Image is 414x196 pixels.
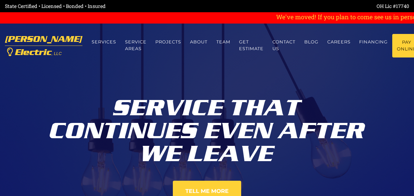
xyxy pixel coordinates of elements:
[300,34,323,50] a: Blog
[235,34,268,57] a: Get estimate
[323,34,355,50] a: Careers
[207,2,409,10] div: OH Lic #17740
[268,34,300,57] a: Contact us
[37,92,377,165] div: Service That Continues Even After We Leave
[121,34,151,57] a: Service Areas
[212,34,235,50] a: Team
[87,34,121,50] a: Services
[51,51,62,56] span: , LLC
[185,34,212,50] a: About
[355,34,392,50] a: Financing
[5,2,207,10] div: State Certified • Licensed • Bonded • Insured
[151,34,186,50] a: Projects
[5,31,82,60] a: [PERSON_NAME] Electric, LLC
